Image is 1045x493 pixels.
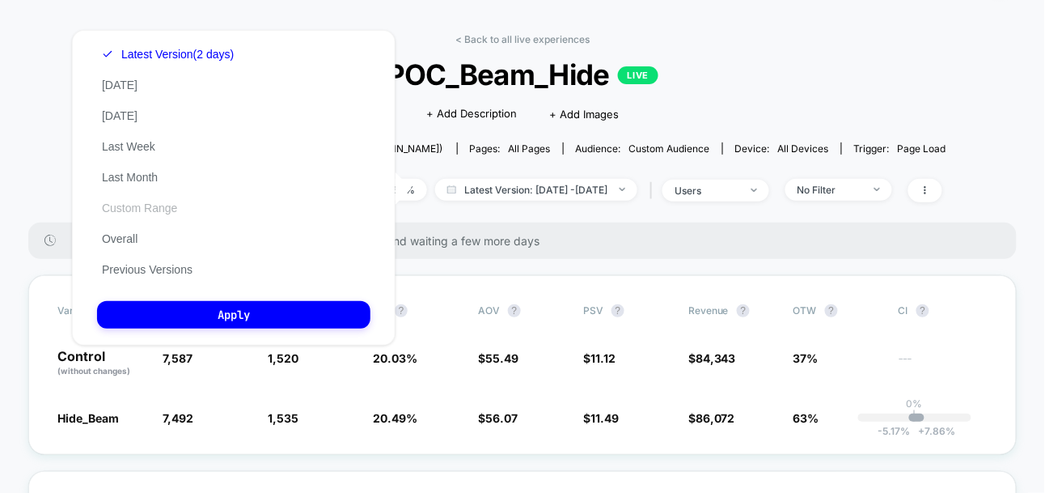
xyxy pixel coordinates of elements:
span: (without changes) [57,366,130,376]
span: 7,587 [163,351,192,365]
div: Pages: [470,142,551,155]
button: ? [611,304,624,317]
button: Last Week [97,139,160,154]
span: 1,520 [268,351,298,365]
span: + Add Description [426,106,517,122]
span: 20.49 % [373,411,417,425]
span: Device: [722,142,841,155]
span: 11.12 [590,351,616,365]
img: calendar [447,185,456,193]
p: | [913,410,916,422]
span: all devices [778,142,829,155]
span: There are still no statistically significant results. We recommend waiting a few more days [72,234,984,248]
span: $ [478,351,518,365]
img: end [751,189,757,192]
span: $ [583,351,616,365]
span: + [918,425,924,437]
p: LIVE [618,66,658,84]
span: Custom Audience [629,142,710,155]
span: 63% [793,411,819,425]
span: PSV [583,304,603,317]
button: [DATE] [97,78,142,92]
span: CI [899,304,988,317]
img: end [874,188,880,191]
span: Revenue [688,304,729,317]
p: 0% [907,397,923,410]
span: $ [583,411,619,425]
span: --- [899,354,988,377]
span: | [645,179,662,202]
span: Page Load [898,142,946,155]
button: ? [916,304,929,317]
span: -5.17 % [878,425,910,437]
a: < Back to all live experiences [455,33,590,45]
span: AOV [478,304,500,317]
div: Trigger: [854,142,946,155]
button: Last Month [97,170,163,185]
span: 37% [793,351,819,365]
span: 56.07 [485,411,518,425]
span: 86,072 [696,411,735,425]
span: 20.03 % [373,351,417,365]
button: ? [825,304,838,317]
div: users [675,185,739,197]
div: Audience: [576,142,710,155]
span: 7.86 % [910,425,955,437]
span: $ [688,411,735,425]
img: end [620,188,625,191]
span: Hide_Beam [57,411,119,425]
button: Overall [97,232,142,246]
button: ? [508,304,521,317]
span: POC_Beam_Hide [142,57,904,91]
button: Previous Versions [97,262,197,277]
button: Apply [97,301,370,329]
span: all pages [509,142,551,155]
span: 55.49 [485,351,518,365]
button: ? [737,304,750,317]
span: OTW [793,304,882,317]
span: Latest Version: [DATE] - [DATE] [435,179,637,201]
button: [DATE] [97,108,142,123]
span: $ [478,411,518,425]
span: 84,343 [696,351,736,365]
span: 11.49 [590,411,619,425]
span: + Add Images [549,108,619,121]
span: $ [688,351,736,365]
span: 1,535 [268,411,298,425]
div: No Filter [797,184,862,196]
button: Custom Range [97,201,182,215]
span: 7,492 [163,411,193,425]
p: Control [57,350,146,377]
button: Latest Version(2 days) [97,47,239,62]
